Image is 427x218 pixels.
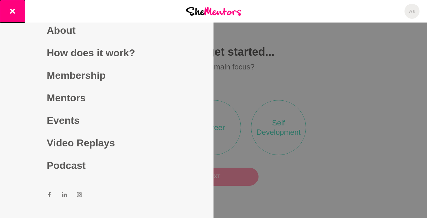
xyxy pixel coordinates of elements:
a: Facebook [47,192,52,199]
h5: As [409,8,415,14]
a: Instagram [77,192,82,199]
a: Membership [47,64,167,87]
a: About [47,19,167,42]
a: Podcast [47,154,167,177]
a: Mentors [47,87,167,109]
a: LinkedIn [62,192,67,199]
a: Video Replays [47,132,167,154]
a: Events [47,109,167,132]
a: As [404,4,419,19]
a: How does it work? [47,42,167,64]
img: She Mentors Logo [186,7,241,15]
